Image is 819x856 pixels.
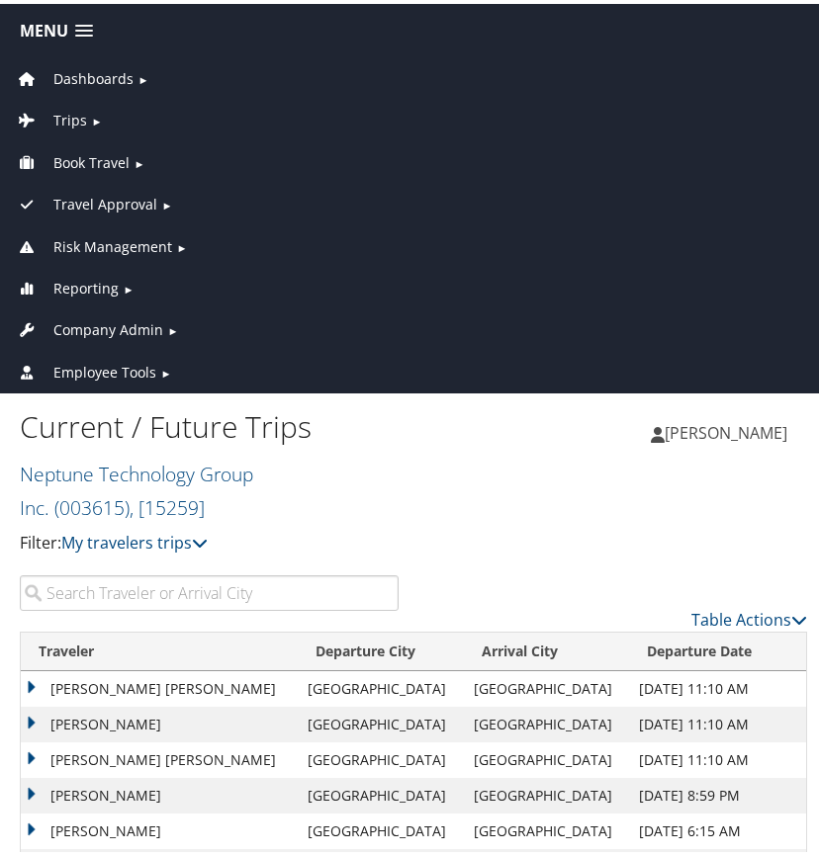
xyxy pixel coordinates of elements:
[15,316,163,335] a: Company Admin
[629,738,806,774] td: [DATE] 11:10 AM
[15,233,172,252] a: Risk Management
[15,65,134,84] a: Dashboards
[665,418,787,440] span: [PERSON_NAME]
[137,68,148,83] span: ►
[53,358,156,380] span: Employee Tools
[161,194,172,209] span: ►
[464,667,629,703] td: [GEOGRAPHIC_DATA]
[464,774,629,810] td: [GEOGRAPHIC_DATA]
[20,402,413,444] h1: Current / Future Trips
[15,191,157,210] a: Travel Approval
[167,319,178,334] span: ►
[464,629,629,667] th: Arrival City: activate to sort column ascending
[20,527,413,553] p: Filter:
[15,359,156,378] a: Employee Tools
[20,571,399,607] input: Search Traveler or Arrival City
[464,810,629,845] td: [GEOGRAPHIC_DATA]
[53,232,172,254] span: Risk Management
[54,490,130,517] span: ( 003615 )
[53,148,130,170] span: Book Travel
[61,528,208,550] a: My travelers trips
[651,399,807,459] a: [PERSON_NAME]
[21,738,298,774] td: [PERSON_NAME] [PERSON_NAME]
[53,190,157,212] span: Travel Approval
[629,667,806,703] td: [DATE] 11:10 AM
[298,629,463,667] th: Departure City: activate to sort column ascending
[464,738,629,774] td: [GEOGRAPHIC_DATA]
[464,703,629,738] td: [GEOGRAPHIC_DATA]
[20,18,68,37] span: Menu
[123,278,134,293] span: ►
[21,667,298,703] td: [PERSON_NAME] [PERSON_NAME]
[91,110,102,125] span: ►
[629,810,806,845] td: [DATE] 6:15 AM
[15,149,130,168] a: Book Travel
[629,629,806,667] th: Departure Date: activate to sort column descending
[53,274,119,296] span: Reporting
[298,810,463,845] td: [GEOGRAPHIC_DATA]
[21,629,298,667] th: Traveler: activate to sort column ascending
[629,703,806,738] td: [DATE] 11:10 AM
[53,315,163,337] span: Company Admin
[53,64,134,86] span: Dashboards
[298,738,463,774] td: [GEOGRAPHIC_DATA]
[53,106,87,128] span: Trips
[160,362,171,377] span: ►
[691,605,807,627] a: Table Actions
[176,236,187,251] span: ►
[298,703,463,738] td: [GEOGRAPHIC_DATA]
[21,774,298,810] td: [PERSON_NAME]
[298,774,463,810] td: [GEOGRAPHIC_DATA]
[20,457,253,517] a: Neptune Technology Group Inc.
[10,11,103,43] a: Menu
[21,703,298,738] td: [PERSON_NAME]
[298,667,463,703] td: [GEOGRAPHIC_DATA]
[21,810,298,845] td: [PERSON_NAME]
[629,774,806,810] td: [DATE] 8:59 PM
[134,152,144,167] span: ►
[130,490,205,517] span: , [ 15259 ]
[15,275,119,294] a: Reporting
[15,107,87,126] a: Trips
